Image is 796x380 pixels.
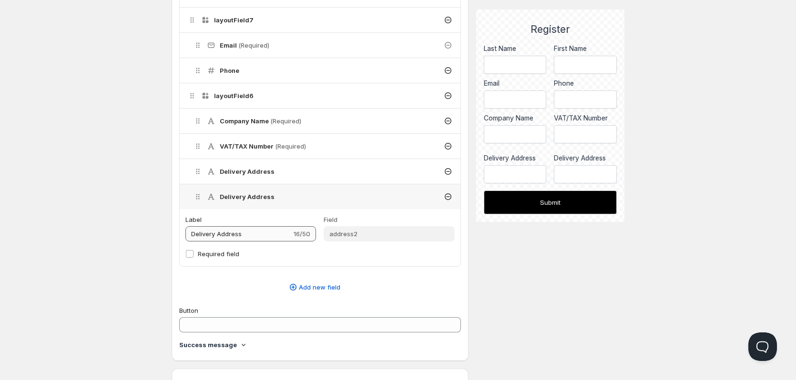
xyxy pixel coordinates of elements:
[554,113,617,123] label: VAT/TAX Number
[214,15,254,25] h4: layoutField7
[179,307,198,314] span: Button
[220,192,275,201] h4: Delivery Address
[220,167,275,176] h4: Delivery Address
[484,44,547,53] label: Last Name
[198,250,239,258] span: Required field
[220,66,239,75] h4: Phone
[185,216,202,223] span: Label
[173,280,455,295] button: Add new field
[299,282,340,292] span: Add new field
[554,153,617,163] label: Delivery Address
[324,216,337,223] span: Field
[275,142,306,150] span: (Required)
[214,91,254,100] h4: layoutField6
[554,79,617,88] label: Phone
[220,40,269,50] h4: Email
[484,23,617,36] h2: Register
[220,116,301,126] h4: Company Name
[748,332,777,361] iframe: Help Scout Beacon - Open
[179,340,237,350] h4: Success message
[484,113,547,123] label: Company Name
[484,79,547,88] div: Email
[484,153,547,163] label: Delivery Address
[220,141,306,151] h4: VAT/TAX Number
[554,44,617,53] label: First Name
[270,117,301,125] span: (Required)
[238,41,269,49] span: (Required)
[484,190,617,214] button: Submit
